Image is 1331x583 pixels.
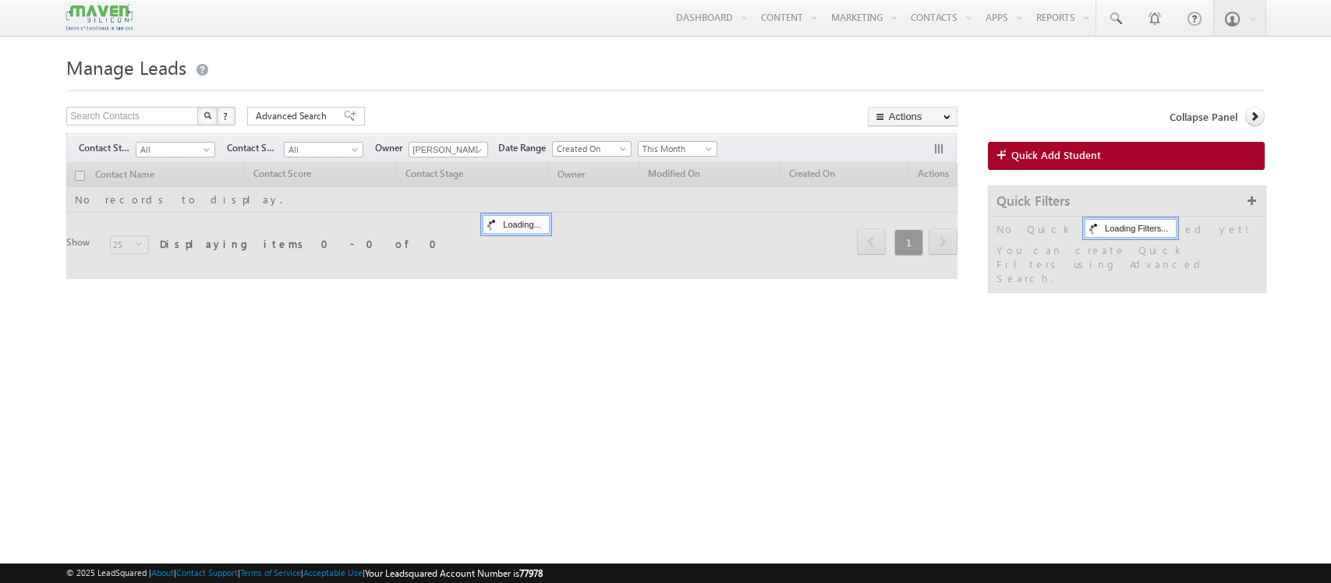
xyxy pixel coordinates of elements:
[498,141,552,155] span: Date Range
[375,141,409,155] span: Owner
[1085,219,1177,238] div: Loading Filters...
[519,567,543,579] span: 77978
[227,141,284,155] span: Contact Source
[66,566,543,581] span: © 2025 LeadSquared | | | | |
[552,141,632,157] a: Created On
[1011,148,1101,162] span: Quick Add Student
[303,567,363,578] a: Acceptable Use
[638,141,717,157] a: This Month
[151,567,174,578] a: About
[868,107,958,126] button: Actions
[223,109,230,122] span: ?
[284,142,363,157] a: All
[467,143,487,158] a: Show All Items
[483,215,549,234] div: Loading...
[256,109,331,123] span: Advanced Search
[79,141,136,155] span: Contact Stage
[240,567,301,578] a: Terms of Service
[204,111,211,119] img: Search
[1170,110,1237,124] span: Collapse Panel
[409,142,488,157] input: Type to Search
[176,567,238,578] a: Contact Support
[217,107,235,125] button: ?
[988,142,1265,170] a: Quick Add Student
[136,143,211,157] span: All
[553,142,627,156] span: Created On
[66,55,186,79] span: Manage Leads
[136,142,215,157] a: All
[639,142,713,156] span: This Month
[285,143,359,157] span: All
[66,4,132,31] img: Custom Logo
[365,567,543,579] span: Your Leadsquared Account Number is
